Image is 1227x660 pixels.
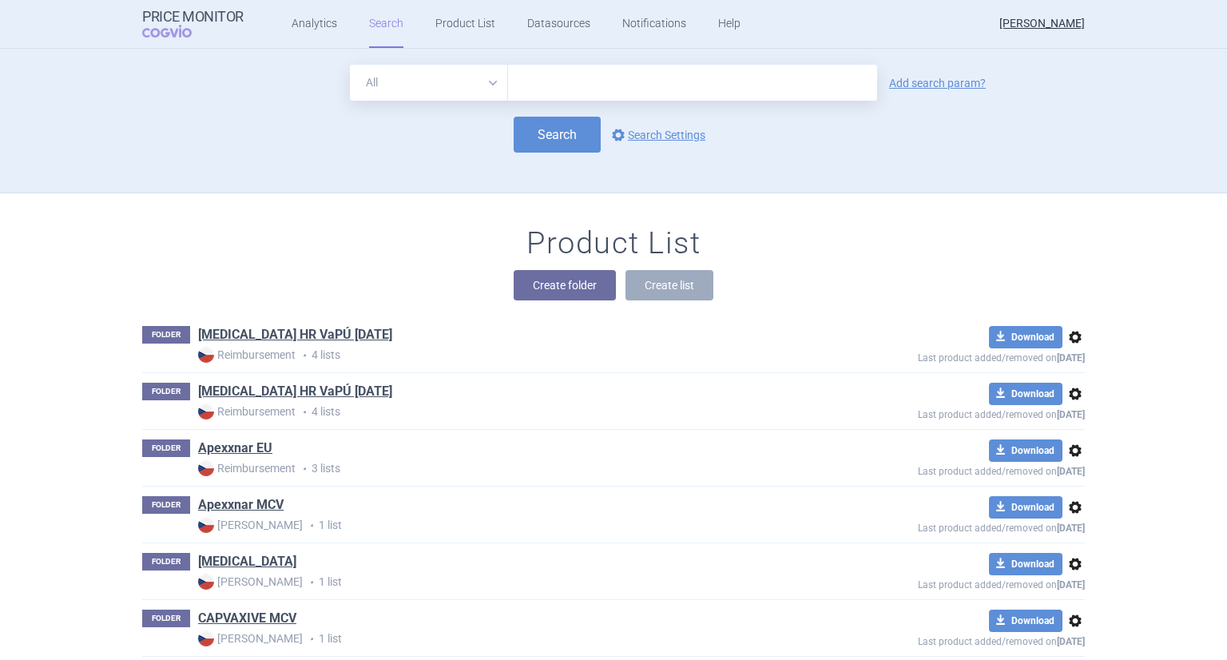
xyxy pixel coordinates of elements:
[198,404,802,420] p: 4 lists
[142,496,190,514] p: FOLDER
[142,9,244,39] a: Price MonitorCOGVIO
[989,326,1062,348] button: Download
[989,496,1062,519] button: Download
[296,461,312,477] i: •
[198,326,392,344] a: [MEDICAL_DATA] HR VaPÚ [DATE]
[142,326,190,344] p: FOLDER
[303,631,319,647] i: •
[142,439,190,457] p: FOLDER
[198,496,284,517] h1: Apexxnar MCV
[802,462,1085,477] p: Last product added/removed on
[198,610,296,627] a: CAPVAXIVE MCV
[514,117,601,153] button: Search
[198,383,392,404] h1: ADEMPAS HR VaPÚ 27.3.2025
[142,383,190,400] p: FOLDER
[198,347,296,363] strong: Reimbursement
[142,610,190,627] p: FOLDER
[198,553,296,574] h1: Bridion
[802,519,1085,534] p: Last product added/removed on
[609,125,705,145] a: Search Settings
[989,610,1062,632] button: Download
[198,517,303,533] strong: [PERSON_NAME]
[198,460,214,476] img: CZ
[198,517,214,533] img: CZ
[198,517,802,534] p: 1 list
[198,439,272,457] a: Apexxnar EU
[198,383,392,400] a: [MEDICAL_DATA] HR VaPÚ [DATE]
[198,574,303,590] strong: [PERSON_NAME]
[198,404,214,419] img: CZ
[1057,352,1085,364] strong: [DATE]
[1057,579,1085,590] strong: [DATE]
[303,518,319,534] i: •
[989,383,1062,405] button: Download
[142,553,190,571] p: FOLDER
[802,632,1085,647] p: Last product added/removed on
[1057,636,1085,647] strong: [DATE]
[198,574,214,590] img: CZ
[198,630,802,647] p: 1 list
[142,9,244,25] strong: Price Monitor
[989,439,1062,462] button: Download
[198,460,296,476] strong: Reimbursement
[198,460,802,477] p: 3 lists
[198,496,284,514] a: Apexxnar MCV
[296,404,312,420] i: •
[625,270,713,300] button: Create list
[198,610,296,630] h1: CAPVAXIVE MCV
[303,575,319,590] i: •
[296,348,312,364] i: •
[514,270,616,300] button: Create folder
[198,574,802,590] p: 1 list
[198,439,272,460] h1: Apexxnar EU
[802,348,1085,364] p: Last product added/removed on
[198,553,296,571] a: [MEDICAL_DATA]
[198,347,802,364] p: 4 lists
[198,630,303,646] strong: [PERSON_NAME]
[802,405,1085,420] p: Last product added/removed on
[802,575,1085,590] p: Last product added/removed on
[1057,409,1085,420] strong: [DATE]
[142,25,214,38] span: COGVIO
[198,326,392,347] h1: ADEMPAS HR VaPÚ 03.02.2025
[526,225,701,262] h1: Product List
[1057,523,1085,534] strong: [DATE]
[889,78,986,89] a: Add search param?
[198,630,214,646] img: CZ
[198,347,214,363] img: CZ
[198,404,296,419] strong: Reimbursement
[989,553,1062,575] button: Download
[1057,466,1085,477] strong: [DATE]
